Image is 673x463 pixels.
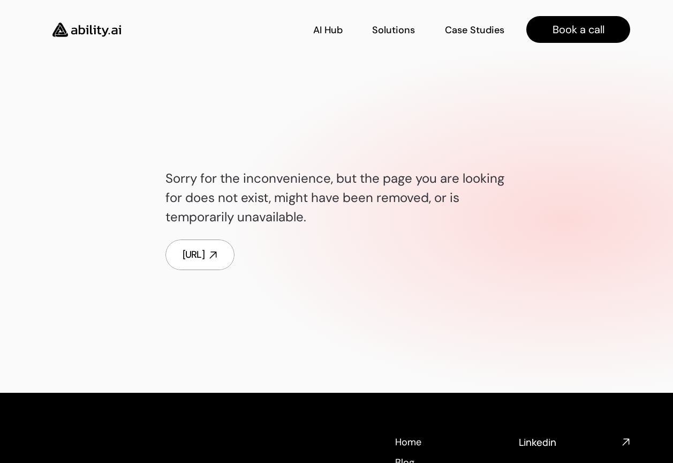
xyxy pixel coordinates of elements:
[444,20,505,39] a: Case Studies
[395,436,422,447] a: Home
[183,248,205,262] div: [URL]
[445,24,504,37] p: Case Studies
[519,436,630,449] nav: Social media links
[372,20,415,39] a: Solutions
[165,169,508,227] p: Sorry for the inconvenience, but the page you are looking for does not exist, might have been rem...
[165,240,235,270] a: [URL]
[553,22,604,37] p: Book a call
[519,436,630,449] a: Linkedin
[372,24,415,37] p: Solutions
[519,436,617,449] h4: Linkedin
[395,436,421,449] p: Home
[136,16,630,43] nav: Main navigation
[313,24,343,37] p: AI Hub
[526,16,630,43] a: Book a call
[313,20,343,39] a: AI Hub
